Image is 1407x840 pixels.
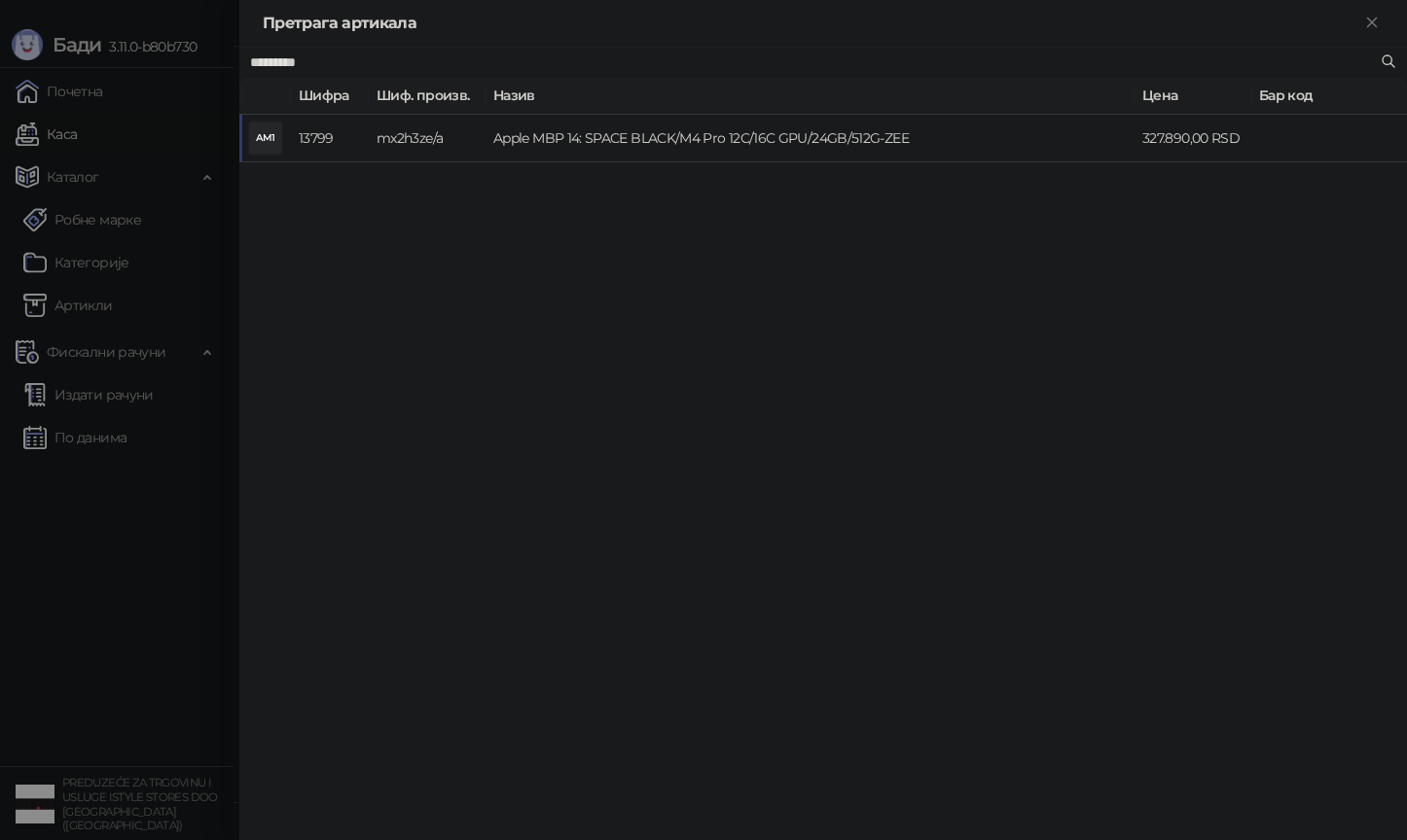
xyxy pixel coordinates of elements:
[291,77,369,115] th: Шифра
[1135,115,1251,162] td: 327.890,00 RSD
[369,115,486,162] td: mx2h3ze/a
[486,115,1135,162] td: Apple MBP 14: SPACE BLACK/M4 Pro 12C/16C GPU/24GB/512G-ZEE
[1251,77,1407,115] th: Бар код
[1360,12,1384,35] button: Close
[263,12,1360,35] div: Претрага артикала
[1135,77,1251,115] th: Цена
[486,77,1135,115] th: Назив
[369,77,486,115] th: Шиф. произв.
[291,115,369,162] td: 13799
[250,122,281,154] div: AM1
